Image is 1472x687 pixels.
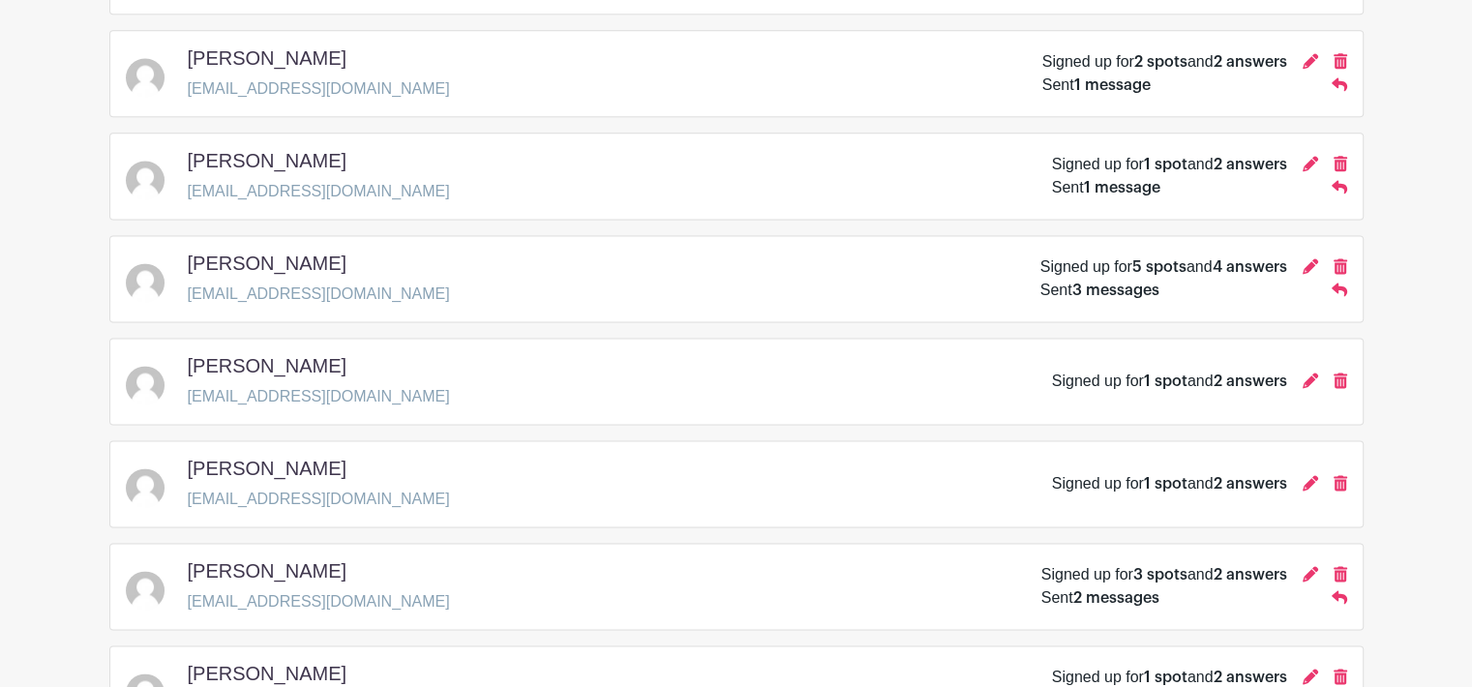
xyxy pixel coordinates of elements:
[1074,77,1151,93] span: 1 message
[1214,373,1287,389] span: 2 answers
[1041,563,1287,586] div: Signed up for and
[126,58,165,97] img: default-ce2991bfa6775e67f084385cd625a349d9dcbb7a52a09fb2fda1e96e2d18dcdb.png
[188,46,346,70] h5: [PERSON_NAME]
[1144,670,1187,685] span: 1 spot
[188,457,346,480] h5: [PERSON_NAME]
[126,366,165,404] img: default-ce2991bfa6775e67f084385cd625a349d9dcbb7a52a09fb2fda1e96e2d18dcdb.png
[188,283,450,306] p: [EMAIL_ADDRESS][DOMAIN_NAME]
[1144,373,1187,389] span: 1 spot
[1041,586,1159,610] div: Sent
[126,468,165,507] img: default-ce2991bfa6775e67f084385cd625a349d9dcbb7a52a09fb2fda1e96e2d18dcdb.png
[1052,153,1287,176] div: Signed up for and
[188,77,450,101] p: [EMAIL_ADDRESS][DOMAIN_NAME]
[1214,54,1287,70] span: 2 answers
[188,354,346,377] h5: [PERSON_NAME]
[126,263,165,302] img: default-ce2991bfa6775e67f084385cd625a349d9dcbb7a52a09fb2fda1e96e2d18dcdb.png
[126,571,165,610] img: default-ce2991bfa6775e67f084385cd625a349d9dcbb7a52a09fb2fda1e96e2d18dcdb.png
[188,488,450,511] p: [EMAIL_ADDRESS][DOMAIN_NAME]
[1084,180,1160,195] span: 1 message
[1132,259,1187,275] span: 5 spots
[188,385,450,408] p: [EMAIL_ADDRESS][DOMAIN_NAME]
[1133,567,1187,582] span: 3 spots
[1214,670,1287,685] span: 2 answers
[126,161,165,199] img: default-ce2991bfa6775e67f084385cd625a349d9dcbb7a52a09fb2fda1e96e2d18dcdb.png
[1134,54,1187,70] span: 2 spots
[1042,74,1151,97] div: Sent
[1040,279,1159,302] div: Sent
[1040,255,1287,279] div: Signed up for and
[1042,50,1287,74] div: Signed up for and
[1052,176,1160,199] div: Sent
[1052,370,1287,393] div: Signed up for and
[188,559,346,582] h5: [PERSON_NAME]
[1072,283,1159,298] span: 3 messages
[188,149,346,172] h5: [PERSON_NAME]
[1213,259,1287,275] span: 4 answers
[188,662,346,685] h5: [PERSON_NAME]
[1144,157,1187,172] span: 1 spot
[1214,476,1287,492] span: 2 answers
[188,180,450,203] p: [EMAIL_ADDRESS][DOMAIN_NAME]
[1073,590,1159,606] span: 2 messages
[1214,567,1287,582] span: 2 answers
[1214,157,1287,172] span: 2 answers
[188,252,346,275] h5: [PERSON_NAME]
[1144,476,1187,492] span: 1 spot
[188,590,450,613] p: [EMAIL_ADDRESS][DOMAIN_NAME]
[1052,472,1287,495] div: Signed up for and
